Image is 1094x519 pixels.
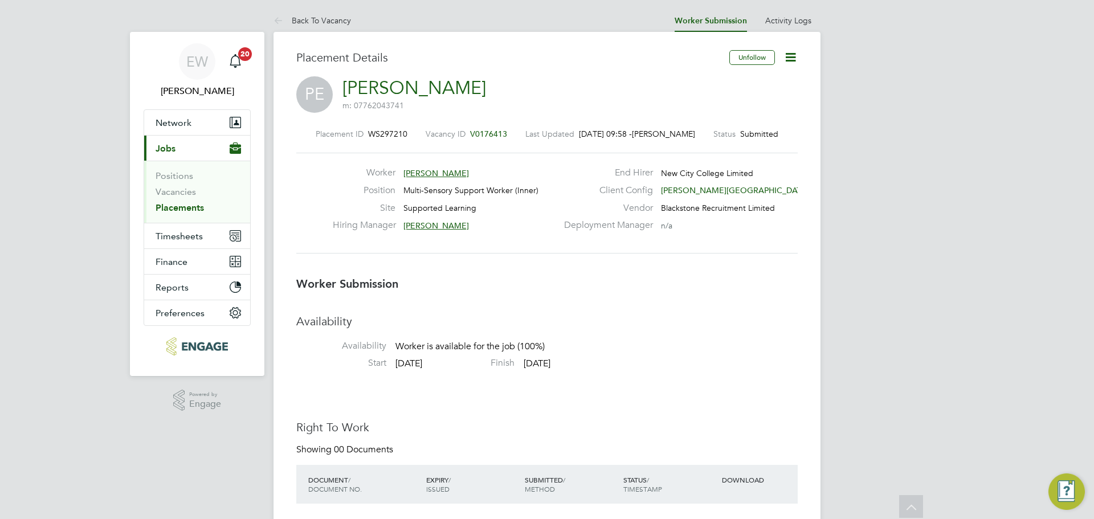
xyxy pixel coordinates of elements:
[144,249,250,274] button: Finance
[470,129,507,139] span: V0176413
[557,185,653,197] label: Client Config
[525,484,555,493] span: METHOD
[333,202,395,214] label: Site
[661,220,672,231] span: n/a
[632,129,695,139] span: [PERSON_NAME]
[719,469,798,490] div: DOWNLOAD
[156,202,204,213] a: Placements
[395,341,545,353] span: Worker is available for the job (100%)
[661,203,775,213] span: Blackstone Recruitment Limited
[424,357,515,369] label: Finish
[156,143,175,154] span: Jobs
[296,420,798,435] h3: Right To Work
[557,219,653,231] label: Deployment Manager
[166,337,227,355] img: blackstonerecruitment-logo-retina.png
[144,110,250,135] button: Network
[557,202,653,214] label: Vendor
[563,475,565,484] span: /
[144,223,250,248] button: Timesheets
[156,231,203,242] span: Timesheets
[144,84,251,98] span: Ella Wratten
[144,300,250,325] button: Preferences
[156,186,196,197] a: Vacancies
[144,43,251,98] a: EW[PERSON_NAME]
[224,43,247,80] a: 20
[156,117,191,128] span: Network
[186,54,208,69] span: EW
[426,129,466,139] label: Vacancy ID
[729,50,775,65] button: Unfollow
[173,390,222,411] a: Powered byEngage
[296,444,395,456] div: Showing
[348,475,350,484] span: /
[579,129,632,139] span: [DATE] 09:58 -
[189,390,221,399] span: Powered by
[333,185,395,197] label: Position
[296,357,386,369] label: Start
[403,203,476,213] span: Supported Learning
[713,129,736,139] label: Status
[144,136,250,161] button: Jobs
[524,358,550,369] span: [DATE]
[661,168,753,178] span: New City College Limited
[333,167,395,179] label: Worker
[740,129,778,139] span: Submitted
[144,275,250,300] button: Reports
[522,469,621,499] div: SUBMITTED
[316,129,364,139] label: Placement ID
[156,256,187,267] span: Finance
[342,100,404,111] span: m: 07762043741
[621,469,719,499] div: STATUS
[557,167,653,179] label: End Hirer
[296,277,398,291] b: Worker Submission
[403,220,469,231] span: [PERSON_NAME]
[296,76,333,113] span: PE
[156,170,193,181] a: Positions
[765,15,811,26] a: Activity Logs
[238,47,252,61] span: 20
[403,185,538,195] span: Multi-Sensory Support Worker (Inner)
[273,15,351,26] a: Back To Vacancy
[395,358,422,369] span: [DATE]
[296,340,386,352] label: Availability
[368,129,407,139] span: WS297210
[189,399,221,409] span: Engage
[1048,473,1085,510] button: Engage Resource Center
[296,314,798,329] h3: Availability
[156,282,189,293] span: Reports
[130,32,264,376] nav: Main navigation
[423,469,522,499] div: EXPIRY
[525,129,574,139] label: Last Updated
[308,484,362,493] span: DOCUMENT NO.
[144,337,251,355] a: Go to home page
[661,185,809,195] span: [PERSON_NAME][GEOGRAPHIC_DATA]
[333,219,395,231] label: Hiring Manager
[305,469,423,499] div: DOCUMENT
[144,161,250,223] div: Jobs
[342,77,486,99] a: [PERSON_NAME]
[403,168,469,178] span: [PERSON_NAME]
[623,484,662,493] span: TIMESTAMP
[448,475,451,484] span: /
[647,475,649,484] span: /
[334,444,393,455] span: 00 Documents
[426,484,450,493] span: ISSUED
[675,16,747,26] a: Worker Submission
[156,308,205,318] span: Preferences
[296,50,721,65] h3: Placement Details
